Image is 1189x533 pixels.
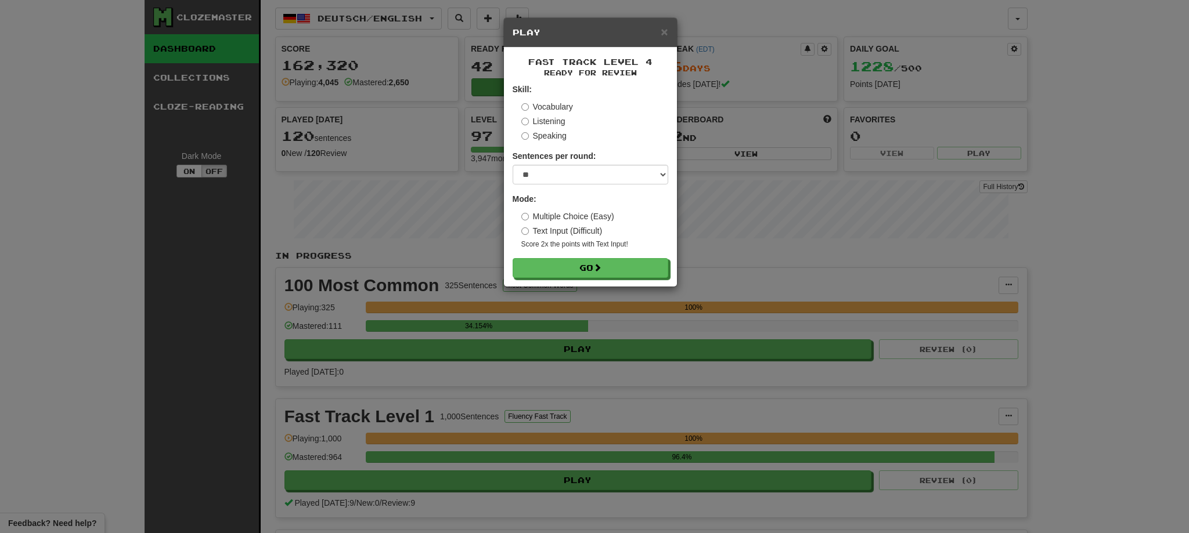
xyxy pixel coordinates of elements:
[521,115,565,127] label: Listening
[513,150,596,162] label: Sentences per round:
[661,26,668,38] button: Close
[661,25,668,38] span: ×
[521,211,614,222] label: Multiple Choice (Easy)
[521,118,529,125] input: Listening
[513,194,536,204] strong: Mode:
[513,68,668,78] small: Ready for Review
[521,103,529,111] input: Vocabulary
[528,57,653,67] span: Fast Track Level 4
[521,132,529,140] input: Speaking
[521,240,668,249] small: Score 2x the points with Text Input !
[513,85,532,94] strong: Skill:
[513,27,668,38] h5: Play
[521,227,529,235] input: Text Input (Difficult)
[521,225,603,237] label: Text Input (Difficult)
[513,258,668,278] button: Go
[521,130,567,142] label: Speaking
[521,213,529,220] input: Multiple Choice (Easy)
[521,101,573,113] label: Vocabulary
